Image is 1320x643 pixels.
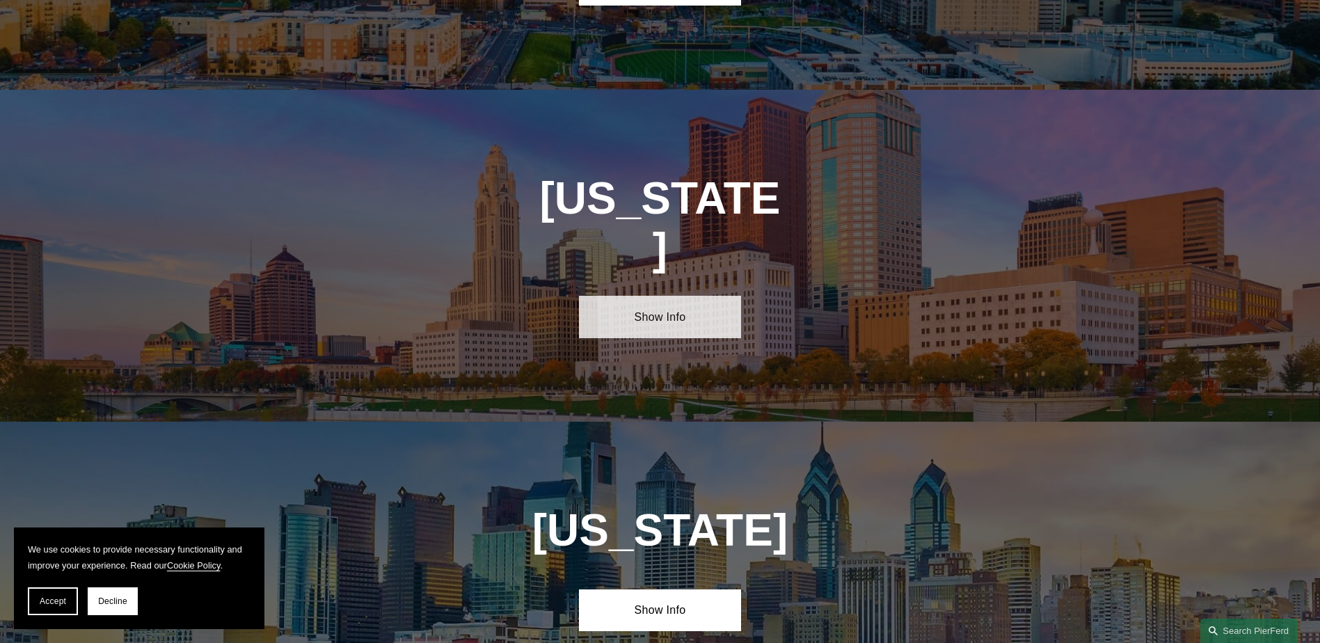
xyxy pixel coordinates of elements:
h1: [US_STATE] [457,505,863,556]
button: Accept [28,587,78,615]
a: Show Info [579,296,741,338]
span: Decline [98,596,127,606]
p: We use cookies to provide necessary functionality and improve your experience. Read our . [28,541,251,573]
button: Decline [88,587,138,615]
a: Cookie Policy [167,560,221,571]
section: Cookie banner [14,527,264,629]
a: Search this site [1200,619,1298,643]
h1: [US_STATE] [539,173,782,275]
a: Show Info [579,589,741,631]
span: Accept [40,596,66,606]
